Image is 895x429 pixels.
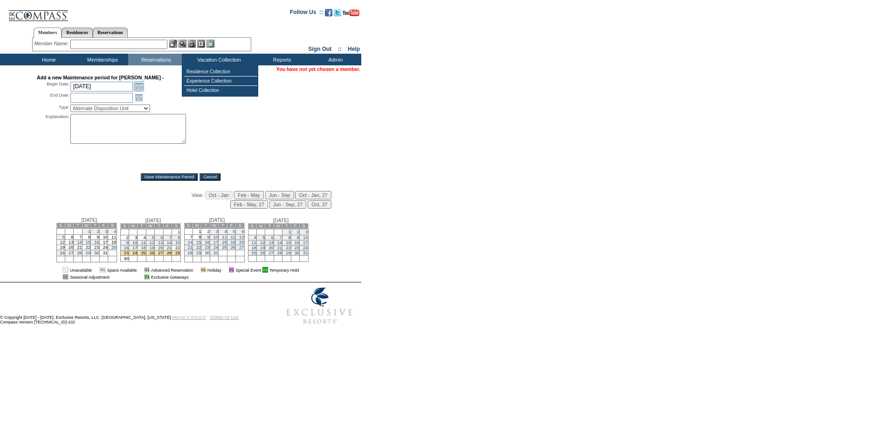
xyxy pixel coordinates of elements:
td: F [291,224,299,229]
a: 23 [295,246,299,250]
td: 8 [82,235,90,240]
td: 10 [99,235,108,240]
td: T [91,223,99,228]
a: Residences [62,28,93,37]
span: [DATE] [209,217,225,223]
img: Follow us on Twitter [334,9,341,16]
a: 5 [233,229,235,234]
td: T [282,224,291,229]
td: 9 [91,235,99,240]
td: 01 [229,267,234,273]
a: 2 [297,230,299,234]
div: Type: [37,105,69,112]
td: Experience Collection [184,77,257,86]
td: 24 [129,251,137,256]
td: Hotel Collection [184,86,257,95]
a: 21 [188,245,193,250]
a: 16 [205,240,209,245]
a: 16 [94,240,99,245]
td: T [74,223,82,228]
td: Holiday [207,267,221,273]
td: 01 [262,267,268,273]
td: 18 [108,240,117,245]
td: 01 [144,267,149,273]
td: 01 [62,274,69,280]
a: 9 [126,240,129,245]
a: 17 [132,246,137,250]
span: [DATE] [82,217,97,223]
td: M [256,224,265,229]
img: Compass Home [8,2,69,21]
a: 20 [158,246,163,250]
a: 4 [224,229,227,234]
td: 01 [200,267,206,273]
td: S [120,224,129,229]
td: W [82,223,90,228]
a: 10 [132,240,137,245]
td: M [193,223,201,228]
td: S [184,223,193,228]
a: 24 [303,246,308,250]
input: Feb - May, 27 [230,200,268,209]
td: Temporary Hold [269,267,299,273]
td: Reservations [128,54,182,65]
strong: Add a new Maintenance period for [PERSON_NAME] - [37,75,164,80]
a: 27 [69,251,73,255]
td: Space Available [107,267,137,273]
input: Oct - Jan [205,191,233,199]
span: [DATE] [273,218,289,223]
a: 8 [288,235,290,240]
span: You have not yet chosen a member. [276,66,360,72]
a: 30 [295,251,299,255]
td: 3 [129,235,137,240]
a: 23 [205,245,209,250]
td: 21 [74,245,82,250]
a: 14 [188,240,193,245]
a: 16 [295,240,299,245]
img: Reservations [197,40,205,48]
a: 13 [268,240,273,245]
a: 5 [152,235,154,240]
a: 27 [268,251,273,255]
td: Memberships [75,54,128,65]
td: 28 [163,251,172,256]
input: Feb - May [234,191,264,199]
a: 9 [297,235,299,240]
a: 16 [124,246,129,250]
a: 22 [286,246,290,250]
td: 7 [74,235,82,240]
input: Jun - Sep, 27 [269,200,306,209]
a: 6 [271,235,274,240]
img: Subscribe to our YouTube Channel [343,9,359,16]
a: 15 [196,240,201,245]
a: 2 [96,229,99,234]
a: 29 [196,251,201,255]
a: 12 [150,240,154,245]
td: Follow Us :: [290,8,323,19]
td: 17 [99,240,108,245]
img: b_calculator.gif [207,40,214,48]
a: 19 [231,240,235,245]
a: 5 [62,235,65,239]
a: 20 [239,240,244,245]
a: Follow us on Twitter [334,12,341,17]
td: 25 [138,251,146,256]
a: 21 [167,246,172,250]
a: 18 [252,246,256,250]
td: 19 [56,245,65,250]
td: 2 [120,235,129,240]
a: 18 [222,240,227,245]
input: Oct - Jan, 27 [295,191,331,199]
td: T [155,224,163,229]
a: 28 [188,251,193,255]
td: 7 [184,235,193,240]
img: b_edit.gif [169,40,177,48]
span: :: [338,46,342,52]
a: 19 [260,246,265,250]
input: Save Maintenance Period [141,173,198,181]
a: 13 [158,240,163,245]
td: 01 [99,267,105,273]
img: Impersonate [188,40,196,48]
a: Open the calendar popup. [134,92,144,103]
td: M [65,223,73,228]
